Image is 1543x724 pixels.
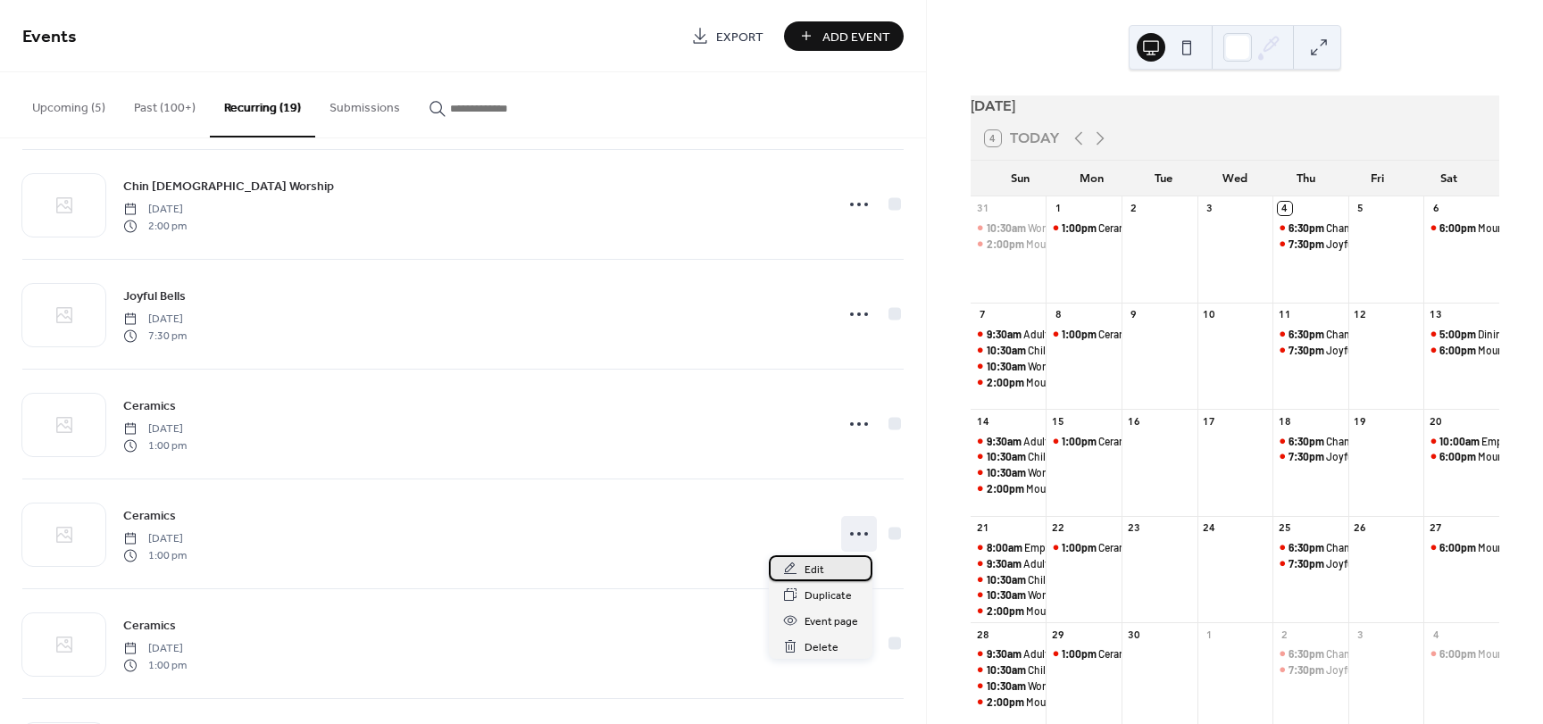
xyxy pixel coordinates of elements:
div: Joyful Bells [1326,343,1380,358]
div: Chancel Choir [1326,540,1390,555]
span: [DATE] [123,202,187,218]
div: Adult [DEMOGRAPHIC_DATA] Study [1023,556,1187,571]
span: Ceramics [123,617,176,636]
span: 9:30am [987,327,1023,342]
span: 10:30am [987,343,1028,358]
div: Dining Out Group [1423,327,1499,342]
span: 7:30pm [1289,343,1326,358]
div: 4 [1278,202,1291,215]
div: Fri [1342,161,1414,196]
span: 6:00pm [1439,449,1478,464]
div: Ceramics [1098,646,1141,662]
span: 6:00pm [1439,540,1478,555]
div: Worship Memorial UMC [1028,678,1134,694]
div: Children's [DATE] School [1028,662,1145,678]
span: 10:30am [987,587,1028,603]
span: Ceramics [123,397,176,416]
div: 2 [1278,628,1291,641]
div: Adult Bible Study [971,646,1047,662]
div: Mountain of the Lord Worship [971,375,1047,390]
div: 13 [1429,308,1442,321]
span: Chin [DEMOGRAPHIC_DATA] Worship [123,178,334,196]
div: Ceramics [1046,221,1122,236]
div: 28 [976,628,989,641]
div: 26 [1354,521,1367,535]
span: 8:00am [987,540,1024,555]
div: Thu [1271,161,1342,196]
div: Chancel Choir [1272,221,1348,236]
div: Children's [DATE] School [1028,449,1145,464]
div: Mountain of the Lord Worship [971,481,1047,496]
div: 31 [976,202,989,215]
div: Mountain of the Lord Worship [971,603,1047,619]
div: 24 [1203,521,1216,535]
div: Mountain of the Lord Worship [971,695,1047,710]
span: Duplicate [805,587,852,605]
div: Joyful Bells [1326,556,1380,571]
div: 2 [1127,202,1140,215]
div: 3 [1203,202,1216,215]
div: 14 [976,414,989,428]
div: Sun [985,161,1056,196]
div: Children's [DATE] School [1028,572,1145,587]
div: Chancel Choir [1326,327,1390,342]
span: 1:00 pm [123,657,187,673]
span: 6:30pm [1289,540,1326,555]
div: Adult Bible Study [971,327,1047,342]
div: 20 [1429,414,1442,428]
div: [DATE] [971,96,1499,117]
div: 10 [1203,308,1216,321]
div: Ceramics [1046,327,1122,342]
span: 5:00pm [1439,327,1478,342]
span: 7:30pm [1289,556,1326,571]
div: Worship Memorial UMC [1028,359,1134,374]
span: 2:00pm [987,603,1026,619]
span: 6:00pm [1439,646,1478,662]
div: Joyful Bells [1272,449,1348,464]
button: Past (100+) [120,72,210,136]
span: [DATE] [123,312,187,328]
div: Adult [DEMOGRAPHIC_DATA] Study [1023,646,1187,662]
span: 10:30am [987,359,1028,374]
div: 19 [1354,414,1367,428]
div: Tue [1128,161,1199,196]
span: 10:30am [987,678,1028,694]
a: Ceramics [123,615,176,636]
div: 27 [1429,521,1442,535]
div: 17 [1203,414,1216,428]
div: Joyful Bells [1272,662,1348,678]
span: 10:30am [987,572,1028,587]
div: Adult Bible Study [971,434,1047,449]
span: 1:00pm [1062,540,1098,555]
span: 1:00pm [1062,646,1098,662]
span: 6:00pm [1439,343,1478,358]
div: Chancel Choir [1326,221,1390,236]
div: Mountain of the Lord Worship [1026,695,1163,710]
div: Mountain of the Lord Church [1423,449,1499,464]
span: 1:00 pm [123,437,187,454]
span: Export [716,28,763,46]
div: Ceramics [1046,540,1122,555]
div: Mon [1056,161,1128,196]
div: Joyful Bells [1326,449,1380,464]
span: 2:00 pm [123,218,187,234]
div: Worship Memorial UMC [971,678,1047,694]
div: Adult [DEMOGRAPHIC_DATA] Study [1023,327,1187,342]
div: Worship Memorial UMC [1028,221,1134,236]
div: Ceramics [1046,646,1122,662]
div: 3 [1354,628,1367,641]
span: 7:30 pm [123,328,187,344]
span: Joyful Bells [123,287,186,306]
span: [DATE] [123,421,187,437]
a: Export [678,21,777,51]
span: 1:00pm [1062,327,1098,342]
div: 11 [1278,308,1291,321]
div: 5 [1354,202,1367,215]
div: Mountain of the Lord Church [1423,221,1499,236]
div: Adult [DEMOGRAPHIC_DATA] Study [1023,434,1187,449]
span: 10:30am [987,221,1028,236]
div: 1 [1203,628,1216,641]
span: 2:00pm [987,695,1026,710]
div: 23 [1127,521,1140,535]
div: Ceramics [1098,327,1141,342]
